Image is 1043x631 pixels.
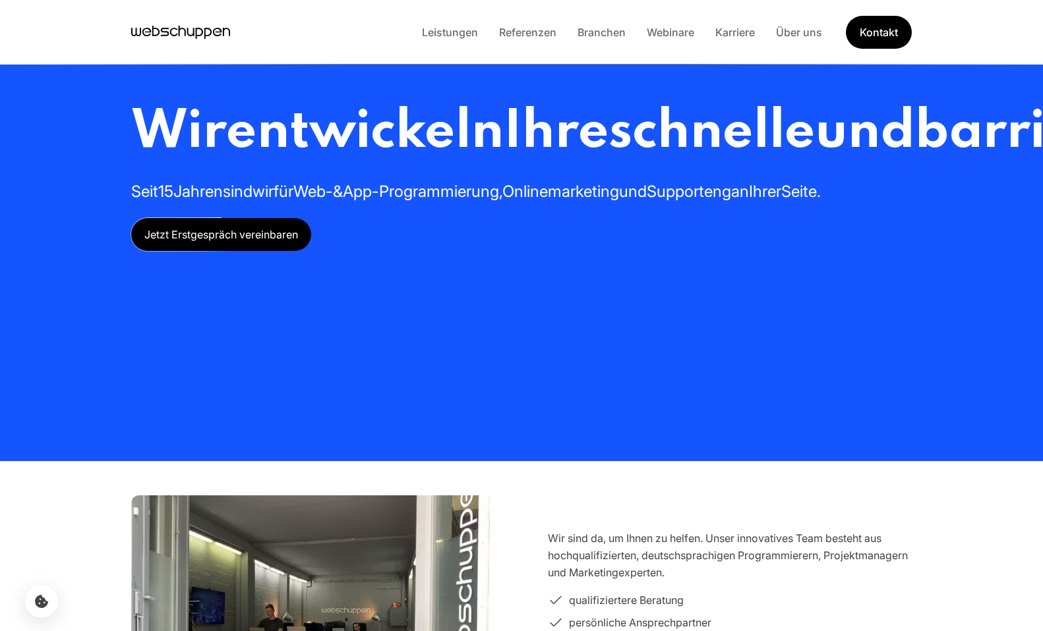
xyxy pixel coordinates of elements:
span: 15 [158,182,173,201]
a: Karriere [705,26,765,39]
a: Hauptseite besuchen [131,22,230,42]
span: Web- [293,182,333,201]
span: Jahren [173,182,223,201]
span: persönliche Ansprechpartner [569,614,711,631]
span: qualifiziertere Beratung [569,591,684,609]
a: Get Started [846,16,912,49]
span: an [731,182,749,201]
a: Jetzt Erstgespräch vereinbaren [131,218,311,251]
a: Über uns [765,26,833,39]
span: sind [223,182,253,201]
span: Wir [131,106,226,159]
a: Webinare [636,26,705,39]
span: und [815,106,914,159]
a: Branchen [567,26,636,39]
span: entwickeln [226,106,504,159]
span: für [274,182,293,201]
span: Ihrer [749,182,781,201]
span: Seit [131,182,158,201]
span: Support [647,182,704,201]
span: App-Programmierung, [343,182,502,201]
span: wir [253,182,274,201]
span: schnelle [609,106,815,159]
a: Referenzen [489,26,567,39]
span: eng [704,182,731,201]
span: Ihre [504,106,609,159]
button: Cookie-Einstellungen öffnen [25,585,58,618]
span: & [333,182,343,201]
p: Wir sind da, um Ihnen zu helfen. Unser innovatives Team besteht aus hochqualifizierten, deutschsp... [548,530,912,581]
a: Leistungen [411,26,489,39]
span: und [619,182,647,201]
span: Seite. [781,182,821,201]
span: Onlinemarketing [502,182,619,201]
